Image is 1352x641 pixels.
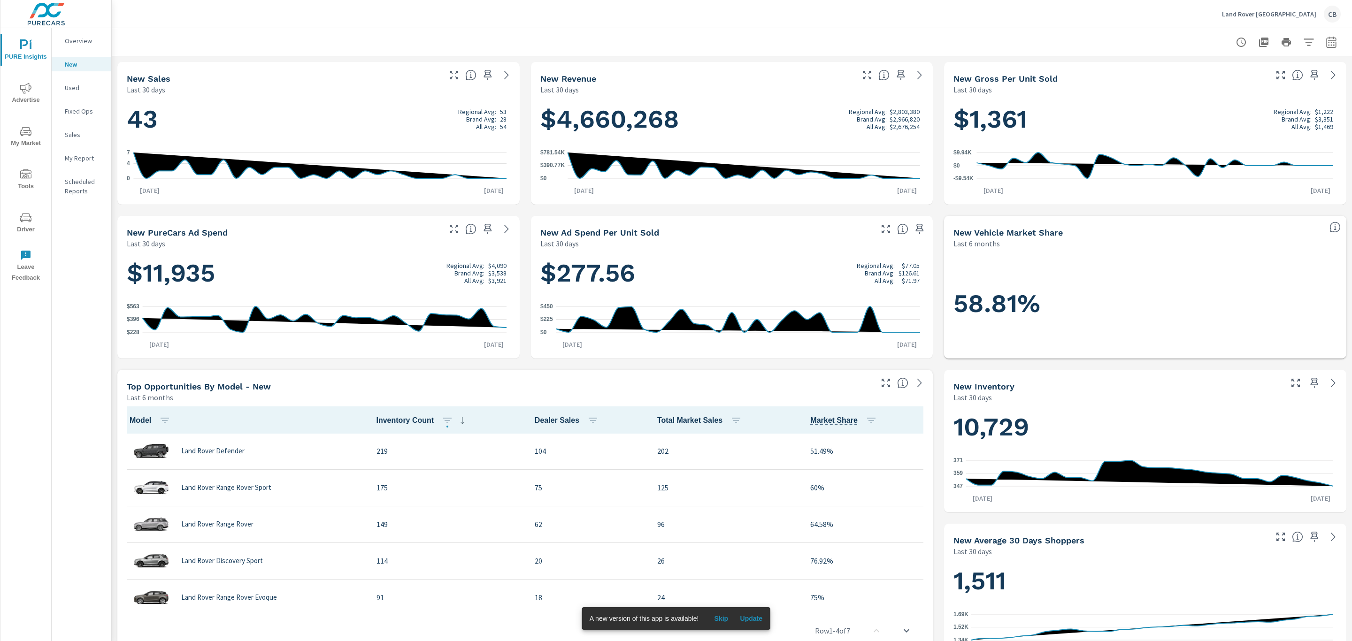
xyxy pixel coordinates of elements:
[465,69,476,81] span: Number of vehicles sold by the dealership over the selected date range. [Source: This data is sou...
[52,128,111,142] div: Sales
[912,375,927,390] a: See more details in report
[127,175,130,182] text: 0
[568,186,600,195] p: [DATE]
[535,519,642,530] p: 62
[953,624,968,631] text: 1.52K
[500,123,507,130] p: 54
[897,223,908,235] span: Average cost of advertising per each vehicle sold at the dealer over the selected date range. The...
[52,175,111,198] div: Scheduled Reports
[376,592,520,603] p: 91
[132,473,170,502] img: glamour
[3,83,48,106] span: Advertise
[535,555,642,566] p: 20
[878,375,893,390] button: Make Fullscreen
[132,583,170,611] img: glamour
[127,257,510,289] h1: $11,935
[535,415,602,426] span: Dealer Sales
[488,262,507,269] p: $4,090
[181,557,263,565] p: Land Rover Discovery Sport
[1307,529,1322,544] span: Save this to your personalized report
[465,223,476,235] span: Total cost of media for all PureCars channels for the selected dealership group over the selected...
[953,238,1000,249] p: Last 6 months
[127,228,228,237] h5: New PureCars Ad Spend
[488,277,507,284] p: $3,921
[912,68,927,83] a: See more details in report
[953,175,974,182] text: -$9.54K
[540,74,596,84] h5: New Revenue
[65,153,104,163] p: My Report
[540,228,659,237] h5: New Ad Spend Per Unit Sold
[52,81,111,95] div: Used
[953,84,992,95] p: Last 30 days
[1273,68,1288,83] button: Make Fullscreen
[1273,529,1288,544] button: Make Fullscreen
[890,123,920,130] p: $2,676,254
[736,611,766,626] button: Update
[1326,375,1341,390] a: See more details in report
[127,160,130,167] text: 4
[857,262,895,269] p: Regional Avg:
[446,262,484,269] p: Regional Avg:
[953,288,1337,320] h1: 58.81%
[810,415,858,426] span: Model sales / Total Market Sales. [Market = within dealer PMA (or 60 miles if no PMA is defined) ...
[127,149,130,156] text: 7
[477,186,510,195] p: [DATE]
[1291,123,1312,130] p: All Avg:
[540,329,547,336] text: $0
[488,269,507,277] p: $3,538
[857,115,887,123] p: Brand Avg:
[953,74,1058,84] h5: New Gross Per Unit Sold
[540,303,553,310] text: $450
[499,68,514,83] a: See more details in report
[953,470,963,477] text: 359
[181,483,271,492] p: Land Rover Range Rover Sport
[132,510,170,538] img: glamour
[1307,68,1322,83] span: Save this to your personalized report
[953,483,963,489] text: 347
[476,123,496,130] p: All Avg:
[902,262,920,269] p: $77.05
[454,269,484,277] p: Brand Avg:
[3,212,48,235] span: Driver
[127,303,139,310] text: $563
[181,520,253,528] p: Land Rover Range Rover
[540,103,924,135] h1: $4,660,268
[849,108,887,115] p: Regional Avg:
[953,162,960,169] text: $0
[1277,33,1296,52] button: Print Report
[953,228,1063,237] h5: New Vehicle Market Share
[1329,221,1341,233] span: Dealer Sales within ZipCode / Total Market Sales. [Market = within dealer PMA (or 60 miles if no ...
[0,28,51,287] div: nav menu
[535,445,642,457] p: 104
[127,74,170,84] h5: New Sales
[1322,33,1341,52] button: Select Date Range
[706,611,736,626] button: Skip
[480,221,495,237] span: Save this to your personalized report
[181,593,277,602] p: Land Rover Range Rover Evoque
[1304,186,1337,195] p: [DATE]
[130,415,174,426] span: Model
[953,149,972,156] text: $9.94K
[977,186,1010,195] p: [DATE]
[65,107,104,116] p: Fixed Ops
[127,316,139,322] text: $396
[540,316,553,323] text: $225
[899,269,920,277] p: $126.61
[1282,115,1312,123] p: Brand Avg:
[953,535,1084,545] h5: New Average 30 Days Shoppers
[376,482,520,493] p: 175
[890,115,920,123] p: $2,966,820
[953,611,968,618] text: 1.69K
[3,250,48,283] span: Leave Feedback
[657,555,795,566] p: 26
[810,415,881,426] span: Market Share
[953,565,1337,597] h1: 1,511
[376,555,520,566] p: 114
[912,221,927,237] span: Save this to your personalized report
[810,555,922,566] p: 76.92%
[657,519,795,530] p: 96
[535,592,642,603] p: 18
[446,221,461,237] button: Make Fullscreen
[181,447,245,455] p: Land Rover Defender
[65,60,104,69] p: New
